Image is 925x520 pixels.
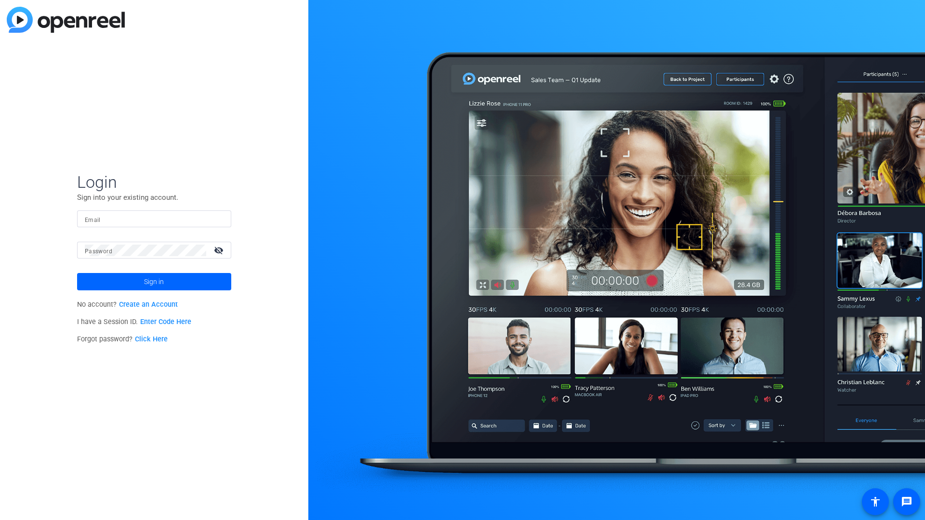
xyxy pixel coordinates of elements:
mat-label: Email [85,217,101,223]
a: Enter Code Here [140,318,191,326]
mat-icon: accessibility [870,496,881,507]
span: Sign in [144,270,164,294]
mat-label: Password [85,248,112,255]
img: blue-gradient.svg [7,7,125,33]
span: Login [77,172,231,192]
mat-icon: visibility_off [208,243,231,257]
input: Enter Email Address [85,213,224,225]
mat-icon: message [901,496,912,507]
a: Create an Account [119,300,178,309]
a: Click Here [135,335,168,343]
button: Sign in [77,273,231,290]
span: No account? [77,300,178,309]
span: I have a Session ID. [77,318,191,326]
p: Sign into your existing account. [77,192,231,203]
span: Forgot password? [77,335,168,343]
